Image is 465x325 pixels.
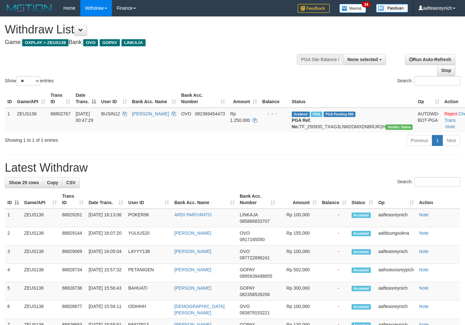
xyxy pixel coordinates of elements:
span: PGA Pending [324,112,356,117]
span: Copy 0817165550 to clipboard [240,237,265,242]
td: 6 [5,301,22,319]
div: PGA Site Balance / [297,54,343,65]
th: Date Trans.: activate to sort column descending [73,89,98,108]
span: Copy 0895639498855 to clipboard [240,274,272,279]
span: 88802767 [50,111,70,116]
h1: Latest Withdraw [5,161,460,174]
a: Copy [43,177,62,188]
span: Grabbed [292,112,310,117]
td: 2 [5,227,22,246]
a: [PERSON_NAME] [174,249,211,254]
span: Accepted [352,249,371,255]
td: aafnoeunsreypich [376,264,416,282]
a: [DEMOGRAPHIC_DATA][PERSON_NAME] [174,304,225,315]
span: GOPAY [240,267,255,272]
img: Button%20Memo.svg [339,4,366,13]
td: - [319,282,349,301]
span: Copy [47,180,58,185]
th: Trans ID: activate to sort column ascending [48,89,73,108]
span: OXPLAY > ZEUS138 [22,39,68,46]
span: Copy 083879153221 to clipboard [240,310,270,315]
th: Amount: activate to sort column ascending [228,89,260,108]
td: POKER96 [126,209,172,227]
td: TF_250930_TXAG3LNM2OMXDNBRJR2H [289,108,415,132]
span: GOPAY [240,285,255,291]
th: Bank Acc. Number: activate to sort column ascending [237,190,278,209]
img: MOTION_logo.png [5,3,54,13]
td: 88829261 [59,209,86,227]
td: PETANIGEN [126,264,172,282]
td: ZEUS138 [22,282,59,301]
td: - [319,264,349,282]
select: Showentries [16,76,40,86]
h1: Withdraw List [5,23,304,36]
td: ZEUS138 [22,246,59,264]
a: Note [419,230,429,236]
label: Search: [397,76,460,86]
td: [DATE] 16:13:06 [86,209,126,227]
a: 1 [432,135,443,146]
td: - [319,246,349,264]
th: ID: activate to sort column descending [5,190,22,209]
th: Date Trans.: activate to sort column ascending [86,190,126,209]
span: Accepted [352,231,371,236]
input: Search: [415,76,460,86]
td: ZEUS138 [22,264,59,282]
td: 1 [5,209,22,227]
a: Run Auto-Refresh [405,54,455,65]
span: Accepted [352,286,371,291]
th: Game/API: activate to sort column ascending [22,190,59,209]
td: [DATE] 15:56:43 [86,282,126,301]
td: 88828734 [59,264,86,282]
span: Rp 1.250.000 [230,111,250,123]
td: YULIUS20 [126,227,172,246]
span: Marked by aafsreyleap [311,112,322,117]
a: ARDI PARIYANTO [174,212,211,217]
span: Accepted [352,267,371,273]
a: Note [446,124,455,129]
label: Search: [397,177,460,187]
th: Op: activate to sort column ascending [415,89,442,108]
td: Rp 100,000 [278,301,319,319]
td: aafteasreynich [376,246,416,264]
a: [PERSON_NAME] [174,267,211,272]
a: [PERSON_NAME] [174,285,211,291]
td: ODIHHH [126,301,172,319]
button: None selected [343,54,386,65]
h4: Game: Bank: [5,39,304,46]
span: Accepted [352,304,371,310]
input: Search: [415,177,460,187]
b: PGA Ref. No: [292,118,311,129]
a: CSV [62,177,80,188]
span: CSV [66,180,76,185]
span: Vendor URL: https://trx31.1velocity.biz [386,124,413,130]
span: BUSIN12 [101,111,120,116]
td: [DATE] 16:05:04 [86,246,126,264]
a: Reject [444,111,457,116]
th: Balance [260,89,289,108]
td: - [319,227,349,246]
td: aafdoungsokna [376,227,416,246]
td: ZEUS138 [14,108,48,132]
th: Game/API: activate to sort column ascending [14,89,48,108]
th: Balance: activate to sort column ascending [319,190,349,209]
a: Next [443,135,460,146]
label: Show entries [5,76,54,86]
span: OVO [240,249,250,254]
td: Rp 300,000 [278,282,319,301]
img: Feedback.jpg [298,4,330,13]
span: Copy 082358526206 to clipboard [240,292,270,297]
th: Op: activate to sort column ascending [376,190,416,209]
span: OVO [181,111,191,116]
td: aafteasreynich [376,209,416,227]
th: Action [416,190,460,209]
th: Status: activate to sort column ascending [349,190,376,209]
th: Bank Acc. Name: activate to sort column ascending [172,190,237,209]
span: Copy 085866833707 to clipboard [240,219,270,224]
td: [DATE] 15:56:11 [86,301,126,319]
th: Bank Acc. Name: activate to sort column ascending [130,89,179,108]
td: LAYYY138 [126,246,172,264]
th: User ID: activate to sort column ascending [126,190,172,209]
td: 88829069 [59,246,86,264]
span: OVO [83,39,98,46]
